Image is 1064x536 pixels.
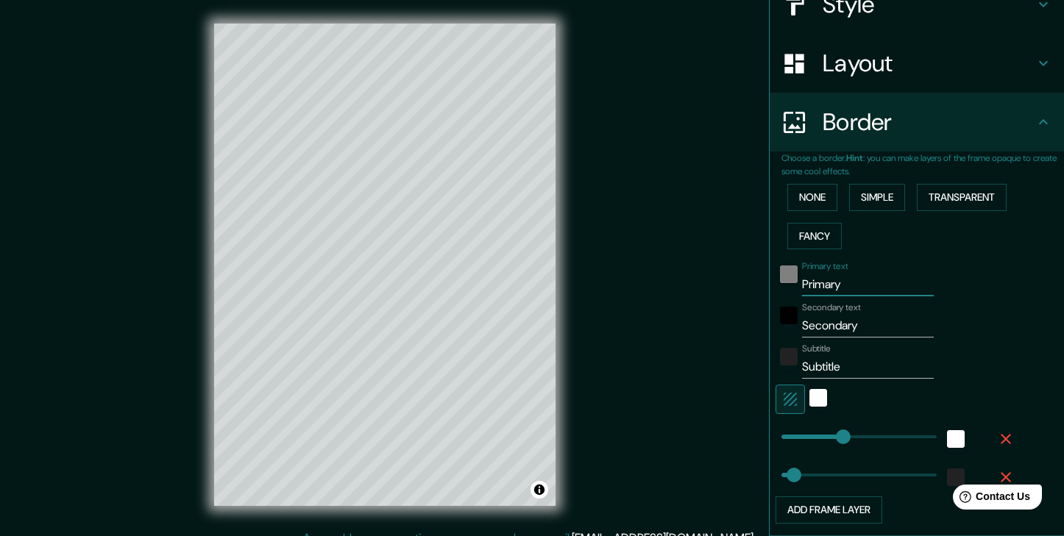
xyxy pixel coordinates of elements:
[781,151,1064,178] p: Choose a border. : you can make layers of the frame opaque to create some cool effects.
[770,34,1064,93] div: Layout
[802,301,861,314] label: Secondary text
[849,184,905,211] button: Simple
[933,479,1048,520] iframe: Help widget launcher
[780,307,798,324] button: black
[787,223,842,250] button: Fancy
[809,389,827,407] button: white
[776,496,882,524] button: Add frame layer
[823,49,1035,78] h4: Layout
[770,93,1064,151] div: Border
[787,184,837,211] button: None
[947,430,965,448] button: white
[823,107,1035,137] h4: Border
[947,468,965,486] button: color-222222
[917,184,1007,211] button: Transparent
[802,260,848,273] label: Primary text
[531,481,548,499] button: Toggle attribution
[780,265,798,283] button: black
[780,348,798,365] button: color-222222
[846,152,863,164] b: Hint
[802,343,831,355] label: Subtitle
